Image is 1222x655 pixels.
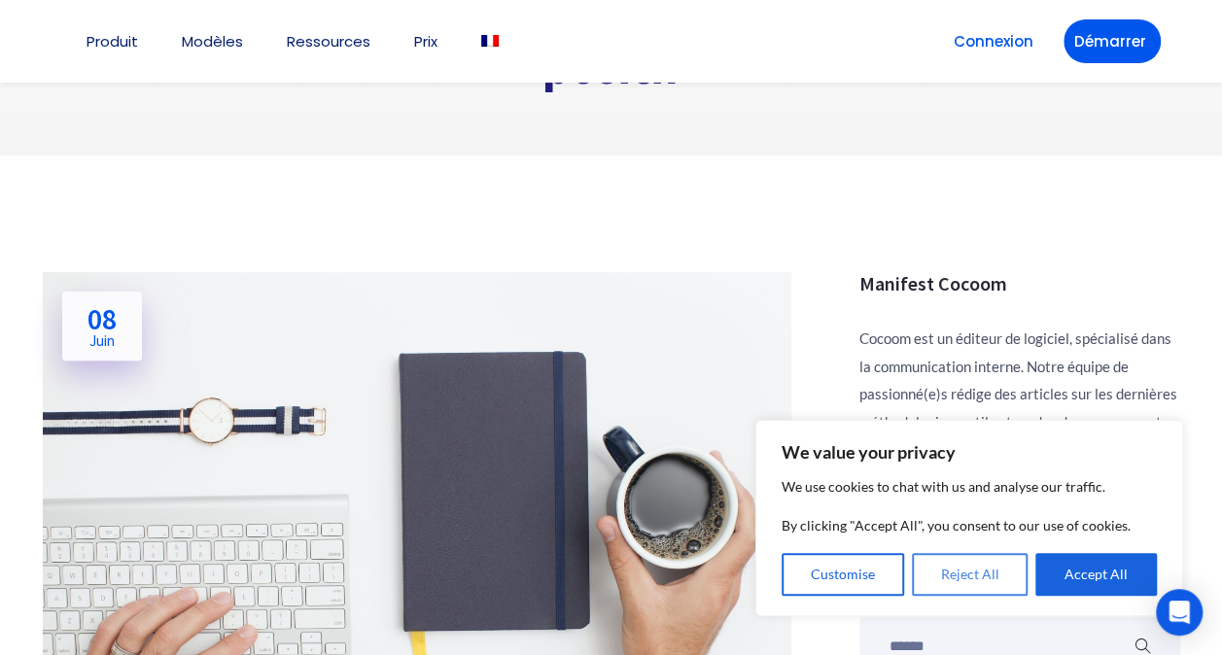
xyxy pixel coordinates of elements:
p: We use cookies to chat with us and analyse our traffic. [782,475,1157,499]
p: By clicking "Accept All", you consent to our use of cookies. [782,514,1157,537]
button: Customise [782,553,904,596]
a: 08Juin [62,292,142,361]
p: Cocoom est un éditeur de logiciel, spécialisé dans la communication interne. Notre équipe de pass... [859,325,1180,435]
p: We value your privacy [782,440,1157,464]
h2: 08 [87,304,117,348]
button: Reject All [912,553,1029,596]
div: Open Intercom Messenger [1156,589,1203,636]
a: Produit [87,34,138,49]
a: Démarrer [1064,19,1161,63]
a: Connexion [943,19,1044,63]
button: Accept All [1035,553,1157,596]
span: Juin [87,333,117,348]
h3: Manifest Cocoom [859,272,1180,295]
a: Modèles [182,34,243,49]
a: Ressources [287,34,370,49]
img: Français [481,35,499,47]
a: Prix [414,34,437,49]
